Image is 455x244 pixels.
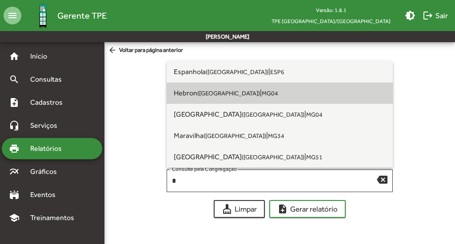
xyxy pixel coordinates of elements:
[174,104,386,125] span: |
[268,132,284,139] small: MG34
[25,166,69,177] span: Gráficos
[419,8,451,24] button: Sair
[57,8,107,23] span: Gerente TPE
[242,153,304,161] small: ([GEOGRAPHIC_DATA])
[262,90,278,97] small: MG04
[9,74,20,85] mat-icon: search
[174,61,386,83] span: |
[174,146,386,168] span: |
[264,4,398,16] div: Versão: 1.8.1
[174,125,386,146] span: |
[112,86,448,97] h5: Pesquisar por:
[25,213,85,223] span: Treinamentos
[9,97,20,108] mat-icon: note_add
[9,51,20,62] mat-icon: home
[423,8,448,24] span: Sair
[222,201,257,217] span: Limpar
[269,200,346,218] button: Gerar relatório
[25,189,68,200] span: Eventos
[25,74,73,85] span: Consultas
[197,90,260,97] small: ([GEOGRAPHIC_DATA])
[174,83,386,104] span: |
[104,59,455,79] div: Lista de publicadores
[174,110,304,118] span: [GEOGRAPHIC_DATA]
[25,120,69,131] span: Serviços
[9,213,20,223] mat-icon: school
[306,153,323,161] small: MG51
[9,143,20,154] mat-icon: print
[4,7,21,24] mat-icon: menu
[25,143,73,154] span: Relatórios
[214,200,265,218] button: Limpar
[377,174,387,185] mat-icon: backspace
[174,89,260,97] span: Hebron
[108,46,119,55] mat-icon: arrow_back
[277,201,338,217] span: Gerar relatório
[174,153,304,161] span: [GEOGRAPHIC_DATA]
[277,204,288,214] mat-icon: note_add
[405,10,415,21] mat-icon: brightness_medium
[9,120,20,131] mat-icon: headset_mic
[206,68,268,75] small: ([GEOGRAPHIC_DATA])
[174,131,266,140] span: Maravilha
[28,1,57,30] img: Logo
[174,67,268,76] span: Espanhola
[264,16,398,27] span: TPE [GEOGRAPHIC_DATA]/[GEOGRAPHIC_DATA]
[270,68,284,75] small: ESP6
[9,166,20,177] mat-icon: multiline_chart
[9,189,20,200] mat-icon: stadium
[242,111,304,118] small: ([GEOGRAPHIC_DATA])
[25,97,74,108] span: Cadastros
[306,111,323,118] small: MG04
[423,10,433,21] mat-icon: logout
[222,204,232,214] mat-icon: cleaning_services
[25,51,60,62] span: Início
[204,132,266,139] small: ([GEOGRAPHIC_DATA])
[21,1,107,30] a: Gerente TPE
[108,46,183,55] span: Voltar para página anterior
